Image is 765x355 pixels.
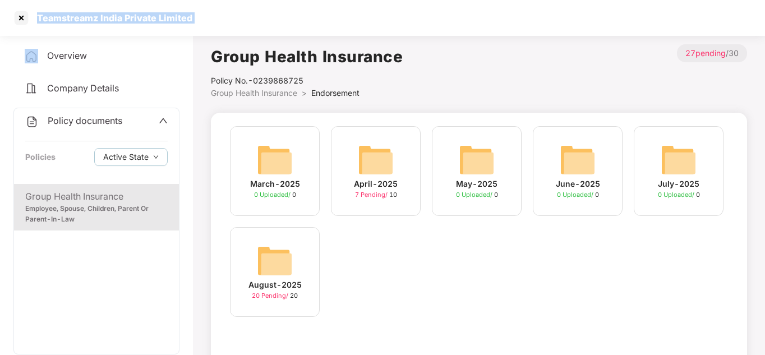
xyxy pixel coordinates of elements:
img: svg+xml;base64,PHN2ZyB4bWxucz0iaHR0cDovL3d3dy53My5vcmcvMjAwMC9zdmciIHdpZHRoPSI2NCIgaGVpZ2h0PSI2NC... [257,142,293,178]
span: up [159,116,168,125]
div: 0 [254,190,296,200]
img: svg+xml;base64,PHN2ZyB4bWxucz0iaHR0cDovL3d3dy53My5vcmcvMjAwMC9zdmciIHdpZHRoPSIyNCIgaGVpZ2h0PSIyNC... [25,82,38,95]
img: svg+xml;base64,PHN2ZyB4bWxucz0iaHR0cDovL3d3dy53My5vcmcvMjAwMC9zdmciIHdpZHRoPSI2NCIgaGVpZ2h0PSI2NC... [358,142,394,178]
img: svg+xml;base64,PHN2ZyB4bWxucz0iaHR0cDovL3d3dy53My5vcmcvMjAwMC9zdmciIHdpZHRoPSIyNCIgaGVpZ2h0PSIyNC... [25,115,39,128]
div: June-2025 [556,178,600,190]
div: Policy No.- 0239868725 [211,75,403,87]
div: 20 [252,291,298,301]
span: 27 pending [685,48,726,58]
div: August-2025 [248,279,302,291]
div: Teamstreamz India Private Limited [30,12,192,24]
div: April-2025 [354,178,398,190]
div: 0 [456,190,498,200]
span: Group Health Insurance [211,88,297,98]
div: 0 [658,190,700,200]
div: March-2025 [250,178,300,190]
span: down [153,154,159,160]
span: 7 Pending / [355,191,389,199]
span: > [302,88,307,98]
img: svg+xml;base64,PHN2ZyB4bWxucz0iaHR0cDovL3d3dy53My5vcmcvMjAwMC9zdmciIHdpZHRoPSIyNCIgaGVpZ2h0PSIyNC... [25,50,38,63]
img: svg+xml;base64,PHN2ZyB4bWxucz0iaHR0cDovL3d3dy53My5vcmcvMjAwMC9zdmciIHdpZHRoPSI2NCIgaGVpZ2h0PSI2NC... [560,142,596,178]
span: 20 Pending / [252,292,290,299]
span: Policy documents [48,115,122,126]
div: Employee, Spouse, Children, Parent Or Parent-In-Law [25,204,168,225]
div: Group Health Insurance [25,190,168,204]
img: svg+xml;base64,PHN2ZyB4bWxucz0iaHR0cDovL3d3dy53My5vcmcvMjAwMC9zdmciIHdpZHRoPSI2NCIgaGVpZ2h0PSI2NC... [257,243,293,279]
div: July-2025 [658,178,699,190]
div: 10 [355,190,397,200]
span: 0 Uploaded / [658,191,696,199]
p: / 30 [677,44,747,62]
span: Active State [103,151,149,163]
span: 0 Uploaded / [456,191,494,199]
button: Active Statedown [94,148,168,166]
div: 0 [557,190,599,200]
div: Policies [25,151,56,163]
span: Company Details [47,82,119,94]
span: 0 Uploaded / [254,191,292,199]
h1: Group Health Insurance [211,44,403,69]
span: Overview [47,50,87,61]
img: svg+xml;base64,PHN2ZyB4bWxucz0iaHR0cDovL3d3dy53My5vcmcvMjAwMC9zdmciIHdpZHRoPSI2NCIgaGVpZ2h0PSI2NC... [459,142,495,178]
img: svg+xml;base64,PHN2ZyB4bWxucz0iaHR0cDovL3d3dy53My5vcmcvMjAwMC9zdmciIHdpZHRoPSI2NCIgaGVpZ2h0PSI2NC... [661,142,697,178]
span: Endorsement [311,88,360,98]
div: May-2025 [456,178,497,190]
span: 0 Uploaded / [557,191,595,199]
